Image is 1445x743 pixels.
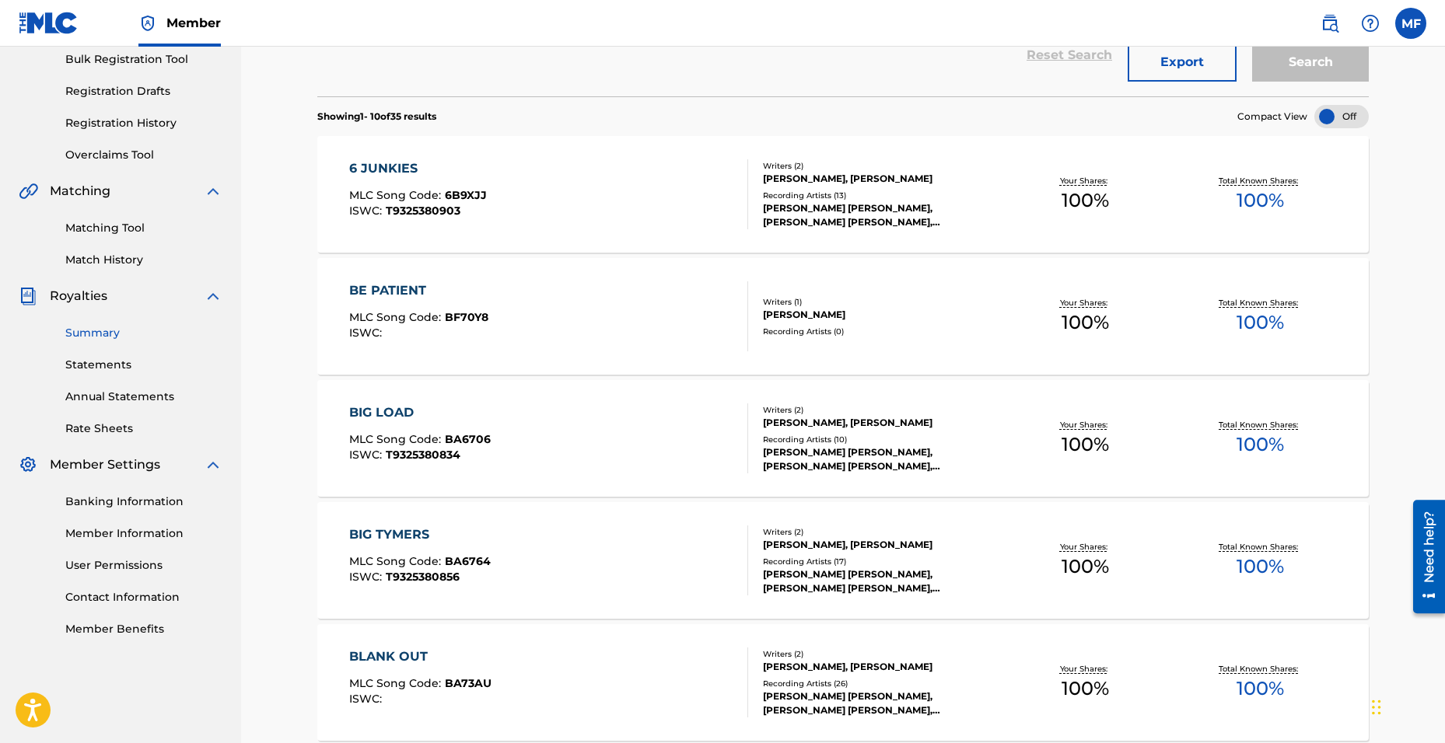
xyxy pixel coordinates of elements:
[1062,553,1109,581] span: 100 %
[1219,541,1302,553] p: Total Known Shares:
[317,624,1369,741] a: BLANK OUTMLC Song Code:BA73AUISWC:Writers (2)[PERSON_NAME], [PERSON_NAME]Recording Artists (26)[P...
[1237,431,1284,459] span: 100 %
[349,692,386,706] span: ISWC :
[65,420,222,437] a: Rate Sheets
[1060,541,1111,553] p: Your Shares:
[65,389,222,405] a: Annual Statements
[65,115,222,131] a: Registration History
[138,14,157,33] img: Top Rightsholder
[386,204,460,218] span: T9325380903
[763,416,998,430] div: [PERSON_NAME], [PERSON_NAME]
[1355,8,1386,39] div: Help
[65,525,222,542] a: Member Information
[65,325,222,341] a: Summary
[763,567,998,595] div: [PERSON_NAME] [PERSON_NAME], [PERSON_NAME] [PERSON_NAME], [PERSON_NAME] [PERSON_NAME], [PERSON_NA...
[317,258,1369,375] a: BE PATIENTMLC Song Code:BF70Y8ISWC:Writers (1)[PERSON_NAME]Recording Artists (0)Your Shares:100%T...
[445,676,492,690] span: BA73AU
[317,110,436,124] p: Showing 1 - 10 of 35 results
[65,557,222,574] a: User Permissions
[1401,494,1445,619] iframe: Resource Center
[445,432,491,446] span: BA6706
[65,589,222,605] a: Contact Information
[19,182,38,201] img: Matching
[19,287,37,305] img: Royalties
[445,310,488,324] span: BF70Y8
[445,188,487,202] span: 6B9XJJ
[1060,663,1111,675] p: Your Shares:
[763,172,998,186] div: [PERSON_NAME], [PERSON_NAME]
[349,159,487,178] div: 6 JUNKIES
[1237,187,1284,215] span: 100 %
[763,556,998,567] div: Recording Artists ( 17 )
[763,296,998,308] div: Writers ( 1 )
[65,357,222,373] a: Statements
[204,182,222,201] img: expand
[763,434,998,445] div: Recording Artists ( 10 )
[50,182,110,201] span: Matching
[349,403,491,422] div: BIG LOAD
[349,310,445,324] span: MLC Song Code :
[349,570,386,584] span: ISWC :
[1237,675,1284,703] span: 100 %
[1395,8,1426,39] div: User Menu
[1372,684,1381,731] div: Drag
[204,455,222,474] img: expand
[763,160,998,172] div: Writers ( 2 )
[1060,175,1111,187] p: Your Shares:
[349,204,386,218] span: ISWC :
[1219,419,1302,431] p: Total Known Shares:
[763,648,998,660] div: Writers ( 2 )
[19,455,37,474] img: Member Settings
[1314,8,1345,39] a: Public Search
[65,51,222,68] a: Bulk Registration Tool
[65,220,222,236] a: Matching Tool
[19,12,79,34] img: MLC Logo
[317,136,1369,253] a: 6 JUNKIESMLC Song Code:6B9XJJISWC:T9325380903Writers (2)[PERSON_NAME], [PERSON_NAME]Recording Art...
[1060,297,1111,309] p: Your Shares:
[349,554,445,568] span: MLC Song Code :
[50,455,160,474] span: Member Settings
[50,287,107,305] span: Royalties
[1219,175,1302,187] p: Total Known Shares:
[1361,14,1380,33] img: help
[65,252,222,268] a: Match History
[763,689,998,717] div: [PERSON_NAME] [PERSON_NAME], [PERSON_NAME] [PERSON_NAME], [PERSON_NAME] [PERSON_NAME], [PERSON_NA...
[763,445,998,473] div: [PERSON_NAME] [PERSON_NAME], [PERSON_NAME] [PERSON_NAME], [PERSON_NAME] [PERSON_NAME], [PERSON_NA...
[1237,110,1307,124] span: Compact View
[1128,43,1237,82] button: Export
[763,660,998,674] div: [PERSON_NAME], [PERSON_NAME]
[349,188,445,202] span: MLC Song Code :
[349,281,488,300] div: BE PATIENT
[1062,675,1109,703] span: 100 %
[1321,14,1339,33] img: search
[317,380,1369,497] a: BIG LOADMLC Song Code:BA6706ISWC:T9325380834Writers (2)[PERSON_NAME], [PERSON_NAME]Recording Arti...
[349,432,445,446] span: MLC Song Code :
[65,621,222,637] a: Member Benefits
[763,538,998,552] div: [PERSON_NAME], [PERSON_NAME]
[204,287,222,305] img: expand
[445,554,491,568] span: BA6764
[1219,663,1302,675] p: Total Known Shares:
[1060,419,1111,431] p: Your Shares:
[349,326,386,340] span: ISWC :
[1237,309,1284,337] span: 100 %
[386,448,460,462] span: T9325380834
[763,326,998,337] div: Recording Artists ( 0 )
[317,502,1369,619] a: BIG TYMERSMLC Song Code:BA6764ISWC:T9325380856Writers (2)[PERSON_NAME], [PERSON_NAME]Recording Ar...
[349,525,491,544] div: BIG TYMERS
[65,83,222,99] a: Registration Drafts
[763,201,998,229] div: [PERSON_NAME] [PERSON_NAME], [PERSON_NAME] [PERSON_NAME], [PERSON_NAME] [PERSON_NAME], [PERSON_NA...
[349,448,386,462] span: ISWC :
[349,647,492,666] div: BLANK OUT
[386,570,460,584] span: T9325380856
[763,526,998,538] div: Writers ( 2 )
[1367,668,1445,743] iframe: Chat Widget
[65,494,222,510] a: Banking Information
[1062,187,1109,215] span: 100 %
[166,14,221,32] span: Member
[763,308,998,322] div: [PERSON_NAME]
[1062,431,1109,459] span: 100 %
